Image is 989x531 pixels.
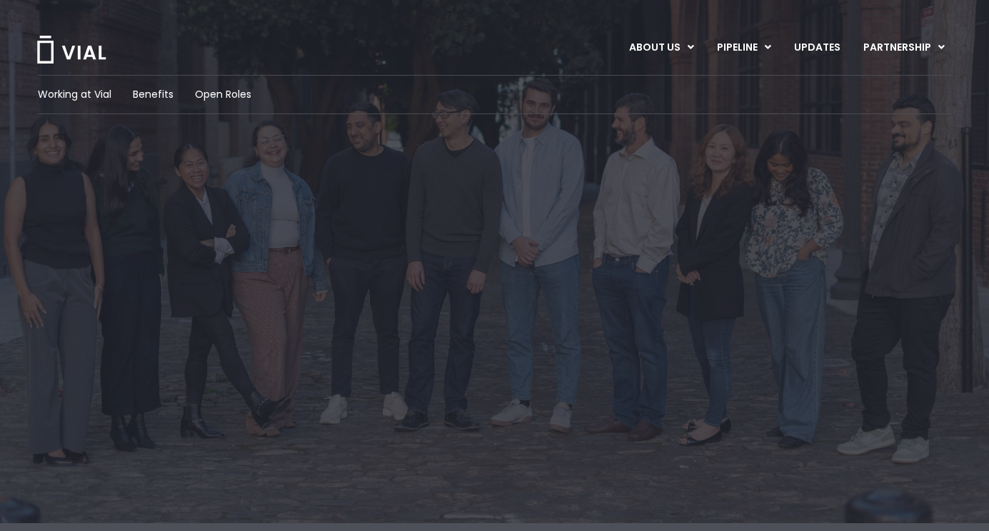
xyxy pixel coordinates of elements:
a: ABOUT USMenu Toggle [618,36,705,60]
a: PIPELINEMenu Toggle [706,36,782,60]
a: Benefits [133,87,174,102]
a: Working at Vial [38,87,111,102]
img: Vial Logo [36,36,107,64]
a: UPDATES [783,36,851,60]
a: PARTNERSHIPMenu Toggle [852,36,956,60]
a: Open Roles [195,87,251,102]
